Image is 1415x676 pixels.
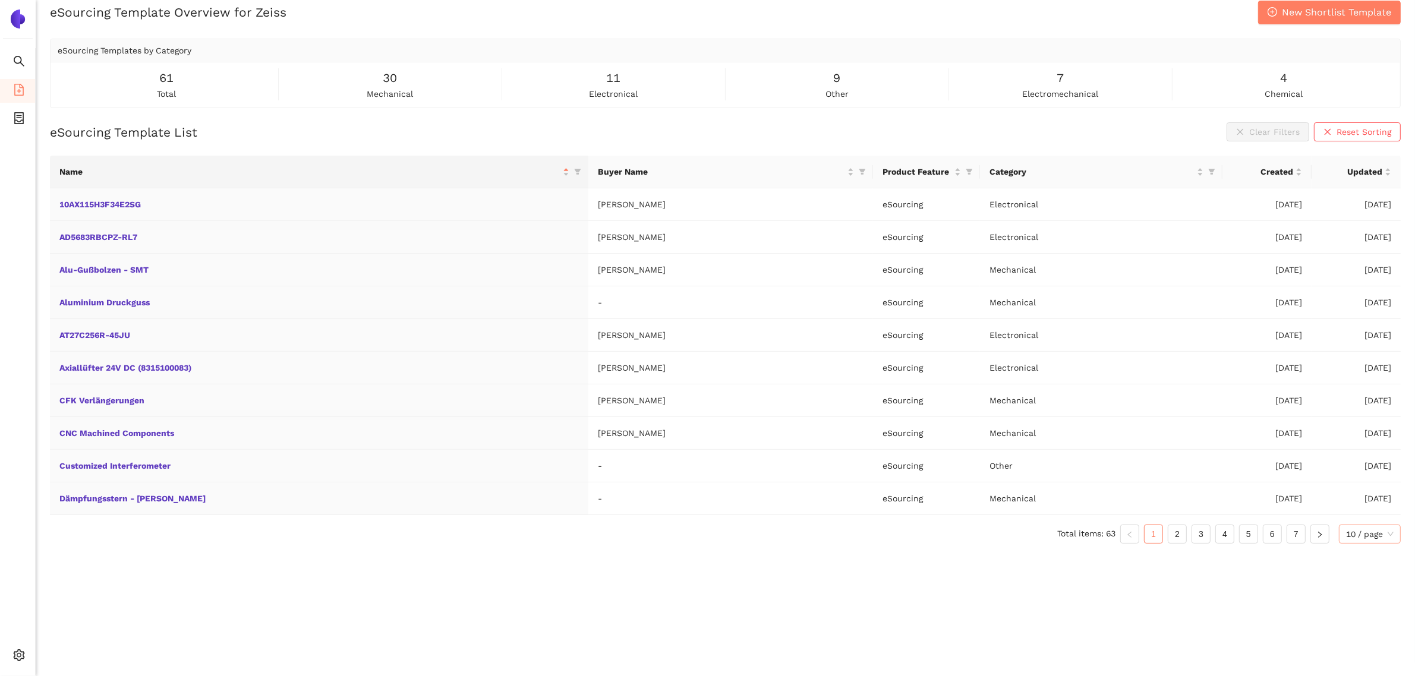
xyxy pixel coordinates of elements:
span: filter [859,168,866,175]
td: [PERSON_NAME] [588,221,873,254]
td: eSourcing [873,450,980,482]
span: Buyer Name [598,165,845,178]
span: filter [966,168,973,175]
span: filter [572,163,584,181]
th: this column's title is Updated,this column is sortable [1312,156,1401,188]
span: 11 [607,69,621,87]
td: [DATE] [1312,188,1401,221]
span: New Shortlist Template [1282,5,1391,20]
span: 7 [1057,69,1064,87]
td: eSourcing [873,352,980,384]
span: Reset Sorting [1337,125,1391,138]
td: Mechanical [980,286,1222,319]
td: eSourcing [873,384,980,417]
th: this column's title is Product Feature,this column is sortable [873,156,980,188]
span: 9 [834,69,841,87]
span: 10 / page [1346,525,1394,543]
td: [DATE] [1312,221,1401,254]
td: [DATE] [1312,254,1401,286]
span: Product Feature [883,165,952,178]
span: filter [1208,168,1215,175]
td: [PERSON_NAME] [588,188,873,221]
td: [DATE] [1312,384,1401,417]
td: [DATE] [1312,352,1401,384]
td: Mechanical [980,384,1222,417]
td: - [588,450,873,482]
span: Updated [1321,165,1382,178]
td: [DATE] [1222,384,1312,417]
button: closeReset Sorting [1314,122,1401,141]
span: file-add [13,80,25,103]
h2: eSourcing Template Overview for Zeiss [50,4,286,21]
span: filter [1206,163,1218,181]
span: filter [574,168,581,175]
span: search [13,51,25,75]
td: [DATE] [1222,482,1312,515]
button: left [1120,525,1139,544]
button: plus-circleNew Shortlist Template [1258,1,1401,24]
a: 3 [1192,525,1210,543]
td: [DATE] [1312,482,1401,515]
td: eSourcing [873,319,980,352]
td: [DATE] [1222,286,1312,319]
span: left [1126,531,1133,538]
span: Category [989,165,1195,178]
button: closeClear Filters [1227,122,1309,141]
td: [DATE] [1222,254,1312,286]
a: 2 [1168,525,1186,543]
td: Electronical [980,221,1222,254]
td: Other [980,450,1222,482]
span: total [157,87,177,100]
td: eSourcing [873,482,980,515]
td: eSourcing [873,188,980,221]
td: [DATE] [1222,188,1312,221]
td: [PERSON_NAME] [588,384,873,417]
a: 4 [1216,525,1234,543]
td: [PERSON_NAME] [588,319,873,352]
div: Page Size [1339,525,1401,544]
span: electromechanical [1023,87,1099,100]
td: [DATE] [1222,319,1312,352]
td: [DATE] [1312,417,1401,450]
span: filter [856,163,868,181]
td: [PERSON_NAME] [588,417,873,450]
li: Previous Page [1120,525,1139,544]
li: 4 [1215,525,1234,544]
td: Mechanical [980,482,1222,515]
img: Logo [8,10,27,29]
li: 5 [1239,525,1258,544]
span: mechanical [367,87,414,100]
td: [DATE] [1222,450,1312,482]
h2: eSourcing Template List [50,124,197,141]
a: 5 [1240,525,1258,543]
th: this column's title is Buyer Name,this column is sortable [588,156,873,188]
span: right [1316,531,1323,538]
li: 3 [1192,525,1211,544]
span: chemical [1265,87,1303,100]
li: Total items: 63 [1057,525,1115,544]
li: 7 [1287,525,1306,544]
td: [DATE] [1312,450,1401,482]
span: filter [963,163,975,181]
td: Electronical [980,319,1222,352]
span: electronical [590,87,638,100]
td: eSourcing [873,254,980,286]
a: 7 [1287,525,1305,543]
button: right [1310,525,1329,544]
td: - [588,482,873,515]
span: Name [59,165,560,178]
span: 4 [1281,69,1288,87]
span: close [1323,128,1332,137]
span: setting [13,645,25,669]
span: 30 [383,69,398,87]
li: 2 [1168,525,1187,544]
th: this column's title is Category,this column is sortable [980,156,1222,188]
td: eSourcing [873,221,980,254]
td: Electronical [980,188,1222,221]
td: eSourcing [873,286,980,319]
span: eSourcing Templates by Category [58,46,191,55]
th: this column's title is Created,this column is sortable [1222,156,1312,188]
li: 1 [1144,525,1163,544]
td: eSourcing [873,417,980,450]
td: [PERSON_NAME] [588,352,873,384]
